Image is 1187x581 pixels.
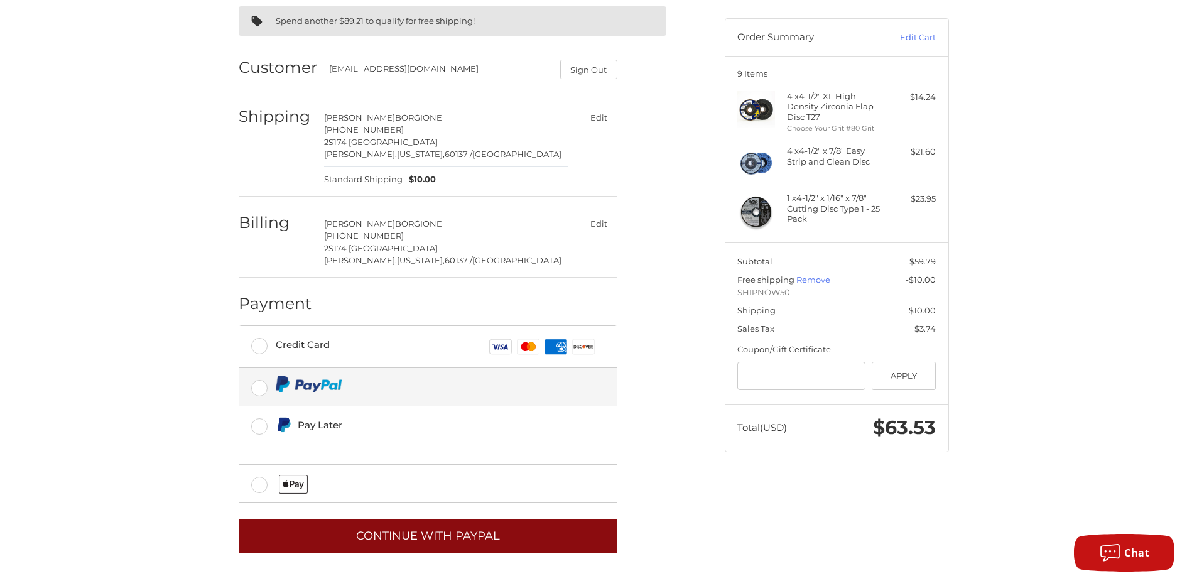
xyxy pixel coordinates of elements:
[324,137,438,147] span: 2S174 [GEOGRAPHIC_DATA]
[472,255,561,265] span: [GEOGRAPHIC_DATA]
[872,362,936,390] button: Apply
[737,305,776,315] span: Shipping
[737,256,772,266] span: Subtotal
[324,219,395,229] span: [PERSON_NAME]
[737,344,936,356] div: Coupon/Gift Certificate
[909,256,936,266] span: $59.79
[787,123,883,134] li: Choose Your Grit #80 Grit
[276,334,330,355] div: Credit Card
[914,323,936,334] span: $3.74
[737,68,936,79] h3: 9 Items
[395,112,442,122] span: BORGIONE
[324,124,404,134] span: [PHONE_NUMBER]
[279,475,308,494] img: Applepay icon
[397,149,445,159] span: [US_STATE],
[239,294,312,313] h2: Payment
[1074,534,1174,572] button: Chat
[886,146,936,158] div: $21.60
[796,274,830,285] a: Remove
[239,213,312,232] h2: Billing
[737,362,865,390] input: Gift Certificate or Coupon Code
[472,149,561,159] span: [GEOGRAPHIC_DATA]
[581,215,617,233] button: Edit
[276,16,475,26] span: Spend another $89.21 to qualify for free shipping!
[873,416,936,439] span: $63.53
[787,193,883,224] h4: 1 x 4-1/2" x 1/16" x 7/8" Cutting Disc Type 1 - 25 Pack
[276,439,531,449] iframe: PayPal Message 1
[906,274,936,285] span: -$10.00
[324,112,395,122] span: [PERSON_NAME]
[787,146,883,166] h4: 4 x 4-1/2" x 7/8" Easy Strip and Clean Disc
[737,323,774,334] span: Sales Tax
[324,149,397,159] span: [PERSON_NAME],
[787,91,883,122] h4: 4 x 4-1/2" XL High Density Zirconia Flap Disc T27
[324,255,397,265] span: [PERSON_NAME],
[276,376,342,392] img: PayPal icon
[445,255,472,265] span: 60137 /
[239,519,617,553] button: Continue with PayPal
[397,255,445,265] span: [US_STATE],
[298,415,531,435] div: Pay Later
[239,58,317,77] h2: Customer
[239,107,312,126] h2: Shipping
[886,91,936,104] div: $14.24
[1124,546,1149,560] span: Chat
[909,305,936,315] span: $10.00
[395,219,442,229] span: BORGIONE
[445,149,472,159] span: 60137 /
[324,231,404,241] span: [PHONE_NUMBER]
[324,243,438,253] span: 2S174 [GEOGRAPHIC_DATA]
[560,60,617,79] button: Sign Out
[737,421,787,433] span: Total (USD)
[324,173,403,186] span: Standard Shipping
[403,173,436,186] span: $10.00
[737,274,796,285] span: Free shipping
[329,63,548,79] div: [EMAIL_ADDRESS][DOMAIN_NAME]
[872,31,936,44] a: Edit Cart
[276,417,291,433] img: Pay Later icon
[737,286,936,299] span: SHIPNOW50
[581,109,617,127] button: Edit
[737,31,872,44] h3: Order Summary
[886,193,936,205] div: $23.95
